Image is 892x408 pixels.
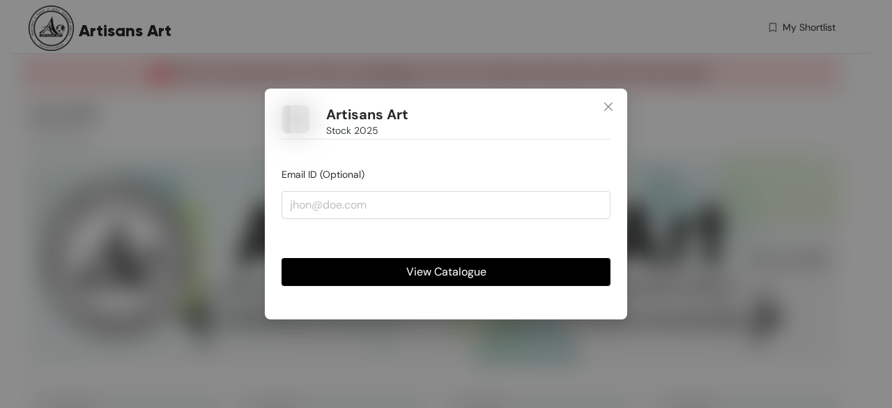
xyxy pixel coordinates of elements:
input: jhon@doe.com [282,191,610,219]
img: Buyer Portal [282,105,309,133]
button: View Catalogue [282,258,610,286]
h1: Artisans Art [326,106,408,123]
span: Email ID (Optional) [282,168,364,181]
span: Stock 2025 [326,123,378,138]
span: View Catalogue [406,263,486,280]
span: close [603,101,614,112]
button: Close [590,89,627,126]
